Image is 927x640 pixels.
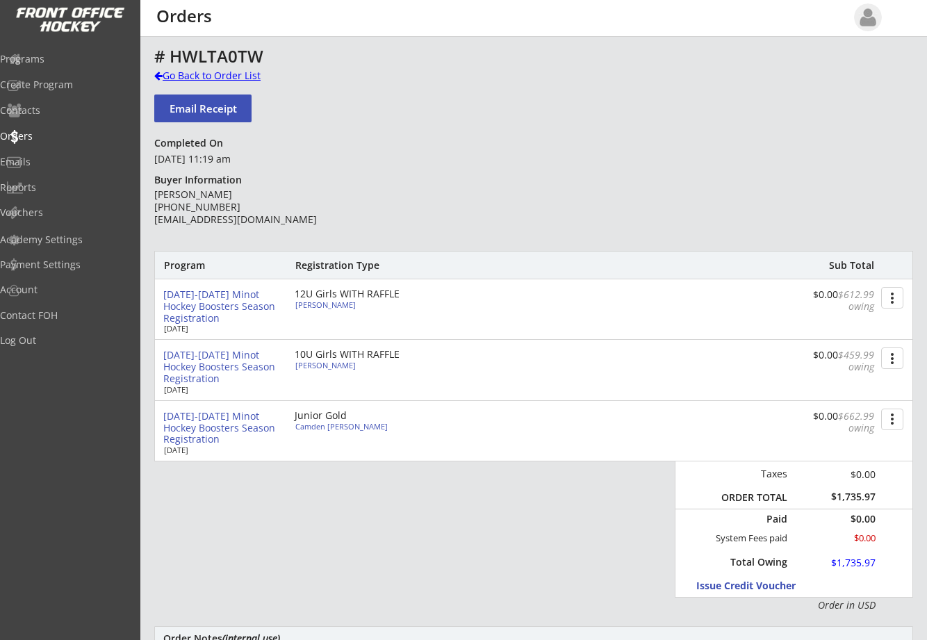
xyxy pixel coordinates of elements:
div: $0.00 [788,289,874,313]
font: $612.99 owing [838,288,877,313]
div: [PERSON_NAME] [295,301,450,309]
font: $459.99 owing [838,348,877,373]
button: Email Receipt [154,95,252,122]
div: Junior Gold [295,411,454,420]
button: more_vert [881,409,903,430]
div: $0.00 [788,350,874,373]
div: [DATE] 11:19 am [154,152,355,166]
div: System Fees paid [703,532,787,544]
button: more_vert [881,347,903,369]
div: Camden [PERSON_NAME] [295,422,450,430]
div: Sub Total [814,259,874,272]
div: [DATE] [164,386,275,393]
div: [PERSON_NAME] [PHONE_NUMBER] [EMAIL_ADDRESS][DOMAIN_NAME] [154,188,355,227]
div: Total Owing [723,556,787,568]
div: [DATE]-[DATE] Minot Hockey Boosters Season Registration [163,289,284,324]
div: # HWLTA0TW [154,48,820,65]
div: ORDER TOTAL [715,491,787,504]
div: Go Back to Order List [154,69,297,83]
div: [DATE] [164,446,275,454]
div: Registration Type [295,259,454,272]
div: Program [164,259,239,272]
div: Paid [723,513,787,525]
div: Buyer Information [154,174,248,186]
div: $0.00 [788,411,874,434]
div: [DATE] [164,325,275,332]
div: $1,735.97 [797,491,876,503]
div: Order in USD [715,598,876,612]
button: more_vert [881,287,903,309]
div: $0.00 [797,532,876,544]
div: Taxes [715,468,787,480]
div: [PERSON_NAME] [295,361,450,369]
div: 12U Girls WITH RAFFLE [295,289,454,299]
div: [DATE]-[DATE] Minot Hockey Boosters Season Registration [163,350,284,384]
div: $0.00 [797,467,876,482]
div: 10U Girls WITH RAFFLE [295,350,454,359]
div: $0.00 [797,514,876,524]
div: [DATE]-[DATE] Minot Hockey Boosters Season Registration [163,411,284,445]
button: Issue Credit Voucher [696,576,825,595]
div: Completed On [154,137,229,149]
font: $662.99 owing [838,409,877,434]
